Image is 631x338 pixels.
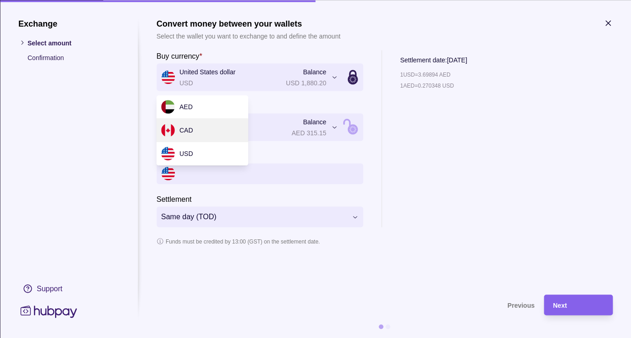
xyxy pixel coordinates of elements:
img: us [161,147,175,161]
span: AED [179,103,193,111]
span: CAD [179,127,193,134]
span: USD [179,150,193,157]
img: ae [161,100,175,114]
img: ca [161,123,175,137]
